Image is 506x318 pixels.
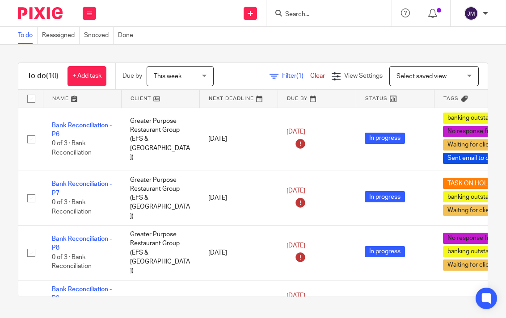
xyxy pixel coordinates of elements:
span: [DATE] [287,188,305,194]
span: Tags [443,96,459,101]
h1: To do [27,71,59,81]
span: In progress [365,246,405,257]
span: (1) [296,73,304,79]
span: Waiting for client [443,205,499,216]
a: Bank Reconciliation - P6 [52,122,112,138]
span: TASK ON HOLD [443,178,497,189]
input: Search [284,11,365,19]
span: [DATE] [287,243,305,249]
span: Waiting for client [443,139,499,151]
span: View Settings [344,73,383,79]
a: Snoozed [84,27,114,44]
td: [DATE] [199,171,278,226]
td: Greater Purpose Restaurant Group (EFS & [GEOGRAPHIC_DATA]) [121,171,199,226]
a: + Add task [67,66,106,86]
td: [DATE] [199,226,278,280]
span: In progress [365,191,405,202]
span: In progress [365,133,405,144]
a: Reassigned [42,27,80,44]
span: This week [154,73,181,79]
span: In progress [365,297,405,308]
a: Clear [310,73,325,79]
span: Filter [282,73,310,79]
span: [DATE] [287,129,305,135]
span: (10) [46,72,59,79]
img: Pixie [18,7,63,19]
a: Bank Reconciliation - P8 [52,236,112,251]
span: 0 of 3 · Bank Reconciliation [52,141,92,156]
span: 0 of 3 · Bank Reconciliation [52,199,92,215]
a: Bank Reconciliation - P9 [52,286,112,301]
span: Sent email to client [443,153,506,164]
span: 0 of 3 · Bank Reconciliation [52,254,92,270]
span: [DATE] [287,293,305,299]
a: Bank Reconciliation - P7 [52,181,112,196]
p: Due by [122,71,142,80]
a: Done [118,27,138,44]
td: Greater Purpose Restaurant Group (EFS & [GEOGRAPHIC_DATA]) [121,108,199,171]
a: To do [18,27,38,44]
span: Waiting for client [443,259,499,271]
td: Greater Purpose Restaurant Group (EFS & [GEOGRAPHIC_DATA]) [121,226,199,280]
span: Select saved view [396,73,447,79]
td: [DATE] [199,108,278,171]
img: svg%3E [464,6,478,21]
